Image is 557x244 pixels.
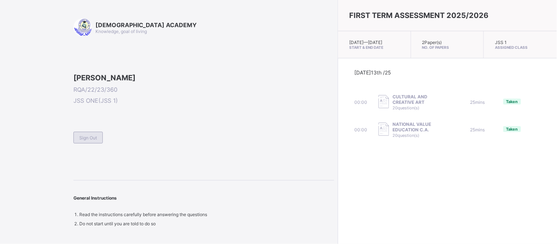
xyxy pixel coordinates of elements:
span: 20 question(s) [393,133,420,138]
span: NATIONAL VALUE EDUCATION C.A. [393,121,448,132]
span: [DEMOGRAPHIC_DATA] ACADEMY [95,21,197,29]
span: Taken [506,99,518,104]
span: 25 mins [470,127,485,132]
span: Assigned Class [495,45,546,50]
span: 2 Paper(s) [422,40,442,45]
span: JSS ONE ( JSS 1 ) [73,97,334,104]
img: take_paper.cd97e1aca70de81545fe8e300f84619e.svg [379,123,389,136]
span: JSS 1 [495,40,507,45]
span: Start & End Date [349,45,400,50]
span: No. of Papers [422,45,473,50]
span: [PERSON_NAME] [73,73,334,82]
span: [DATE] 13th /25 [355,69,391,76]
span: CULTURAL AND CREATIVE ART [393,94,448,105]
span: 20 question(s) [393,105,420,110]
span: RQA/22/23/360 [73,86,334,93]
span: Read the instructions carefully before answering the questions [79,212,207,217]
img: take_paper.cd97e1aca70de81545fe8e300f84619e.svg [379,95,389,109]
span: General Instructions [73,195,117,201]
span: Do not start until you are told to do so [79,221,156,226]
span: 00:00 [355,99,368,105]
span: 25 mins [470,99,485,105]
span: FIRST TERM ASSESSMENT 2025/2026 [349,11,488,20]
span: Taken [506,127,518,132]
span: [DATE] — [DATE] [349,40,382,45]
span: Sign Out [79,135,97,141]
span: 00:00 [355,127,368,132]
span: Knowledge, goal of living [95,29,147,34]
